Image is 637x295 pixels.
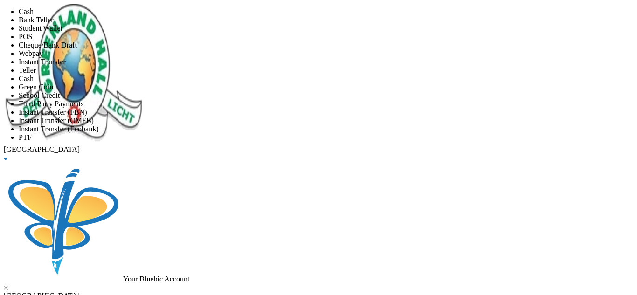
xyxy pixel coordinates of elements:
span: Instant Transfer (OMFB) [19,117,94,124]
span: Your Bluebic Account [123,275,189,283]
span: Bank Teller [19,16,54,24]
span: Cash [19,7,34,15]
span: PTF [19,133,32,141]
span: Cheque/Bank Draft [19,41,77,49]
span: Instant Transfer (Ecobank) [19,125,99,133]
span: Teller [19,66,36,74]
span: Instant Transfer [19,58,66,66]
span: Cash [19,75,34,82]
div: [GEOGRAPHIC_DATA] [4,145,633,154]
span: School Credit [19,91,60,99]
span: POS [19,33,32,41]
span: Third Party Payments [19,100,84,108]
span: Green Coin [19,83,53,91]
span: Instant Transfer (FBN) [19,108,87,116]
span: Student Wallet [19,24,62,32]
span: Webpay [19,49,43,57]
